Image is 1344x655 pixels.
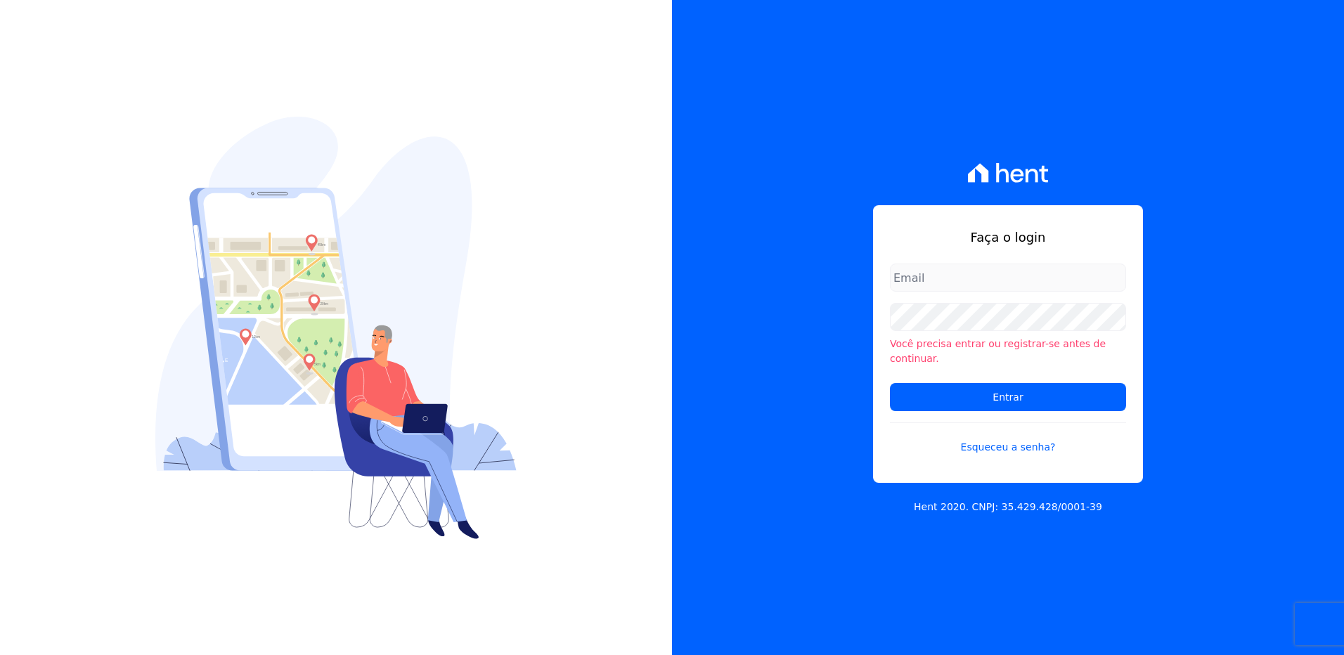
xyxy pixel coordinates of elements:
[890,228,1126,247] h1: Faça o login
[890,337,1126,366] li: Você precisa entrar ou registrar-se antes de continuar.
[890,383,1126,411] input: Entrar
[890,422,1126,455] a: Esqueceu a senha?
[914,500,1102,514] p: Hent 2020. CNPJ: 35.429.428/0001-39
[155,117,517,539] img: Login
[890,264,1126,292] input: Email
